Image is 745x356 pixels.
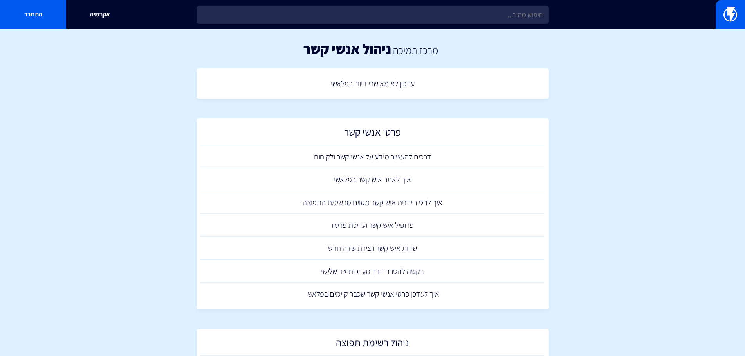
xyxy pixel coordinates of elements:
h2: ניהול רשימת תפוצה [205,337,541,352]
a: שדות איש קשר ויצירת שדה חדש [201,237,545,260]
a: בקשה להסרה דרך מערכות צד שלישי [201,260,545,283]
h1: ניהול אנשי קשר [303,41,391,57]
a: ניהול רשימת תפוצה [201,333,545,356]
input: חיפוש מהיר... [197,6,549,24]
h2: פרטי אנשי קשר [205,126,541,141]
a: איך להסיר ידנית איש קשר מסוים מרשימת התפוצה [201,191,545,214]
a: איך לאתר איש קשר בפלאשי [201,168,545,191]
a: דרכים להעשיר מידע על אנשי קשר ולקוחות [201,145,545,168]
a: פרופיל איש קשר ועריכת פרטיו [201,214,545,237]
a: פרטי אנשי קשר [201,122,545,145]
a: עדכון לא מאושרי דיוור בפלאשי [201,72,545,95]
a: איך לעדכן פרטי אנשי קשר שכבר קיימים בפלאשי [201,283,545,306]
a: מרכז תמיכה [393,43,438,57]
